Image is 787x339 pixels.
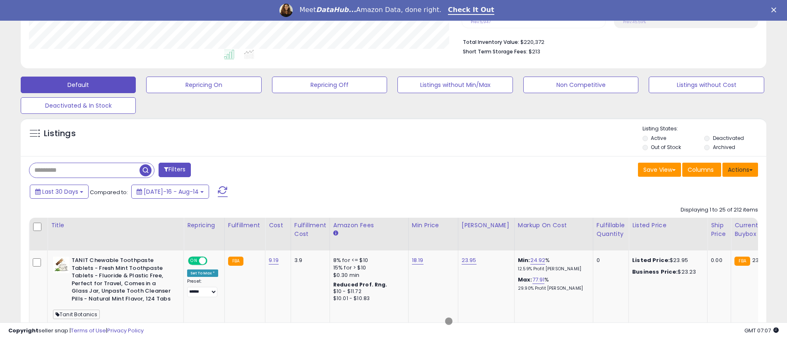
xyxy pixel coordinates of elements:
[187,269,218,277] div: Set To Max *
[463,36,752,46] li: $220,372
[649,77,764,93] button: Listings without Cost
[713,144,735,151] label: Archived
[518,256,530,264] b: Min:
[8,327,39,334] strong: Copyright
[159,163,191,177] button: Filters
[333,272,402,279] div: $0.30 min
[514,218,593,250] th: The percentage added to the cost of goods (COGS) that forms the calculator for Min & Max prices.
[638,163,681,177] button: Save View
[333,288,402,295] div: $10 - $11.72
[333,257,402,264] div: 8% for <= $10
[651,135,666,142] label: Active
[529,48,540,55] span: $213
[131,185,209,199] button: [DATE]-16 - Aug-14
[632,268,701,276] div: $23.23
[518,257,587,272] div: %
[333,295,402,302] div: $10.01 - $10.83
[269,256,279,264] a: 9.19
[711,257,724,264] div: 0.00
[463,38,519,46] b: Total Inventory Value:
[518,221,590,230] div: Markup on Cost
[518,276,587,291] div: %
[632,257,701,264] div: $23.95
[688,166,714,174] span: Columns
[146,77,261,93] button: Repricing On
[651,144,681,151] label: Out of Stock
[530,256,546,264] a: 24.92
[53,310,100,319] span: Tanit Botanics
[187,221,221,230] div: Repricing
[397,77,513,93] button: Listings without Min/Max
[44,128,76,139] h5: Listings
[623,19,646,24] small: Prev: 45.59%
[744,327,779,334] span: 2025-09-14 07:07 GMT
[722,163,758,177] button: Actions
[518,276,532,284] b: Max:
[316,6,356,14] i: DataHub...
[90,188,128,196] span: Compared to:
[272,77,387,93] button: Repricing Off
[294,221,326,238] div: Fulfillment Cost
[518,266,587,272] p: 12.59% Profit [PERSON_NAME]
[532,276,545,284] a: 77.91
[71,327,106,334] a: Terms of Use
[471,19,491,24] small: Prev: 5,947
[51,221,180,230] div: Title
[269,221,287,230] div: Cost
[711,221,727,238] div: Ship Price
[30,185,89,199] button: Last 30 Days
[632,256,670,264] b: Listed Price:
[21,77,136,93] button: Default
[713,135,744,142] label: Deactivated
[53,257,70,273] img: 51XIfXXIKOL._SL40_.jpg
[107,327,144,334] a: Privacy Policy
[681,206,758,214] div: Displaying 1 to 25 of 212 items
[632,268,678,276] b: Business Price:
[228,257,243,266] small: FBA
[333,264,402,272] div: 15% for > $10
[412,221,455,230] div: Min Price
[597,221,625,238] div: Fulfillable Quantity
[42,188,78,196] span: Last 30 Days
[21,97,136,114] button: Deactivated & In Stock
[462,221,511,230] div: [PERSON_NAME]
[462,256,477,264] a: 23.95
[333,230,338,237] small: Amazon Fees.
[144,188,199,196] span: [DATE]-16 - Aug-14
[518,286,587,291] p: 29.90% Profit [PERSON_NAME]
[643,125,766,133] p: Listing States:
[189,257,199,264] span: ON
[632,221,704,230] div: Listed Price
[8,327,144,335] div: seller snap | |
[206,257,219,264] span: OFF
[734,257,750,266] small: FBA
[333,221,405,230] div: Amazon Fees
[187,279,218,297] div: Preset:
[752,256,767,264] span: 23.95
[228,221,262,230] div: Fulfillment
[294,257,323,264] div: 3.9
[771,7,780,12] div: Close
[682,163,721,177] button: Columns
[734,221,777,238] div: Current Buybox Price
[463,48,527,55] b: Short Term Storage Fees:
[448,6,494,15] a: Check It Out
[279,4,293,17] img: Profile image for Georgie
[523,77,638,93] button: Non Competitive
[412,256,424,264] a: 18.19
[597,257,622,264] div: 0
[72,257,172,305] b: TANIT Chewable Toothpaste Tablets - Fresh Mint Toothpaste Tablets - Fluoride & Plastic Free, Perf...
[299,6,441,14] div: Meet Amazon Data, done right.
[333,281,387,288] b: Reduced Prof. Rng.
